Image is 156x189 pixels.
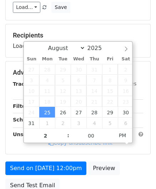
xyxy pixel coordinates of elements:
[24,96,40,107] span: August 17, 2025
[86,118,102,128] span: September 4, 2025
[102,85,118,96] span: August 15, 2025
[55,57,71,61] span: Tue
[69,129,113,143] input: Minute
[39,96,55,107] span: August 18, 2025
[55,85,71,96] span: August 12, 2025
[13,69,143,76] h5: Advanced
[71,75,86,85] span: August 6, 2025
[39,57,55,61] span: Mon
[39,64,55,75] span: July 28, 2025
[120,155,156,189] iframe: Chat Widget
[102,64,118,75] span: August 1, 2025
[24,64,40,75] span: July 27, 2025
[86,107,102,118] span: August 28, 2025
[71,107,86,118] span: August 27, 2025
[13,2,40,13] a: Load...
[86,85,102,96] span: August 14, 2025
[102,118,118,128] span: September 5, 2025
[5,161,86,175] a: Send on [DATE] 12:00pm
[24,118,40,128] span: August 31, 2025
[113,128,132,143] span: Click to toggle
[39,118,55,128] span: September 1, 2025
[118,96,134,107] span: August 23, 2025
[39,75,55,85] span: August 4, 2025
[88,161,120,175] a: Preview
[13,31,143,39] h5: Recipients
[86,96,102,107] span: August 21, 2025
[24,85,40,96] span: August 10, 2025
[71,85,86,96] span: August 13, 2025
[55,64,71,75] span: July 29, 2025
[85,45,111,51] input: Year
[118,85,134,96] span: August 16, 2025
[118,75,134,85] span: August 9, 2025
[71,118,86,128] span: September 3, 2025
[24,107,40,118] span: August 24, 2025
[39,107,55,118] span: August 25, 2025
[24,129,67,143] input: Hour
[55,118,71,128] span: September 2, 2025
[13,103,31,109] strong: Filters
[13,117,39,123] strong: Schedule
[71,57,86,61] span: Wed
[51,2,70,13] button: Save
[86,75,102,85] span: August 7, 2025
[102,57,118,61] span: Fri
[86,57,102,61] span: Thu
[67,128,69,143] span: :
[118,118,134,128] span: September 6, 2025
[39,85,55,96] span: August 11, 2025
[55,75,71,85] span: August 5, 2025
[24,75,40,85] span: August 3, 2025
[13,81,37,87] strong: Tracking
[102,96,118,107] span: August 22, 2025
[71,96,86,107] span: August 20, 2025
[102,107,118,118] span: August 29, 2025
[118,64,134,75] span: August 2, 2025
[86,64,102,75] span: July 31, 2025
[13,31,143,50] div: Loading...
[55,107,71,118] span: August 26, 2025
[55,96,71,107] span: August 19, 2025
[118,107,134,118] span: August 30, 2025
[24,57,40,61] span: Sun
[118,57,134,61] span: Sat
[71,64,86,75] span: July 30, 2025
[13,131,48,137] strong: Unsubscribe
[102,75,118,85] span: August 8, 2025
[48,140,112,146] a: Copy unsubscribe link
